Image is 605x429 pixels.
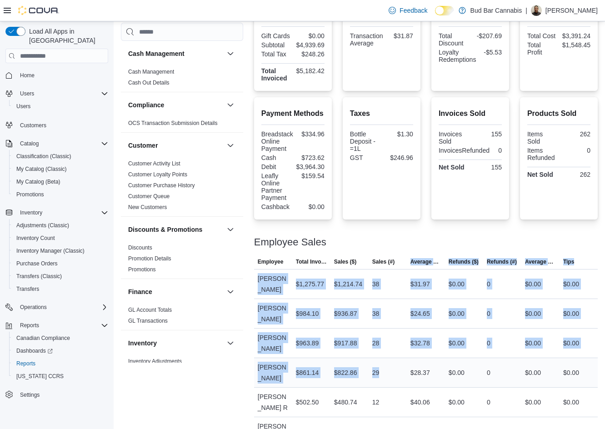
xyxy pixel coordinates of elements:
[16,120,50,131] a: Customers
[16,222,69,229] span: Adjustments (Classic)
[334,338,357,349] div: $917.88
[296,338,319,349] div: $963.89
[13,271,108,282] span: Transfers (Classic)
[20,322,39,329] span: Reports
[487,279,490,289] div: 0
[20,391,40,399] span: Settings
[383,154,413,161] div: $246.96
[563,279,579,289] div: $0.00
[487,308,490,319] div: 0
[16,234,55,242] span: Inventory Count
[128,244,152,251] span: Discounts
[527,32,557,40] div: Total Cost
[128,318,168,324] a: GL Transactions
[13,371,67,382] a: [US_STATE] CCRS
[9,257,112,270] button: Purchase Orders
[296,258,327,265] span: Total Invoiced
[128,339,157,348] h3: Inventory
[16,334,70,342] span: Canadian Compliance
[261,172,291,201] div: Leafly Online Partner Payment
[372,338,380,349] div: 28
[2,137,112,150] button: Catalog
[9,332,112,344] button: Canadian Compliance
[128,69,174,75] a: Cash Management
[261,203,291,210] div: Cashback
[254,358,292,387] div: [PERSON_NAME]
[254,269,292,299] div: [PERSON_NAME]
[13,189,108,200] span: Promotions
[128,193,170,200] a: Customer Queue
[525,338,541,349] div: $0.00
[9,188,112,201] button: Promotions
[16,103,30,110] span: Users
[128,120,218,126] a: OCS Transaction Submission Details
[13,101,108,112] span: Users
[2,118,112,131] button: Customers
[563,338,579,349] div: $0.00
[560,32,590,40] div: $3,391.24
[563,397,579,408] div: $0.00
[128,255,171,262] span: Promotion Details
[2,388,112,401] button: Settings
[531,5,542,16] div: Eric C
[13,164,70,175] a: My Catalog (Classic)
[9,270,112,283] button: Transfers (Classic)
[20,140,39,147] span: Catalog
[297,130,325,138] div: $334.96
[9,150,112,163] button: Classification (Classic)
[13,284,43,294] a: Transfers
[16,360,35,367] span: Reports
[16,373,64,380] span: [US_STATE] CCRS
[254,299,292,328] div: [PERSON_NAME]
[296,279,324,289] div: $1,275.77
[225,140,236,151] button: Customer
[449,338,465,349] div: $0.00
[334,279,362,289] div: $1,214.74
[439,147,490,154] div: InvoicesRefunded
[563,258,574,265] span: Tips
[128,287,223,296] button: Finance
[9,344,112,357] a: Dashboards
[128,171,187,178] span: Customer Loyalty Points
[435,6,454,15] input: Dark Mode
[295,67,325,75] div: $5,182.42
[525,367,541,378] div: $0.00
[13,345,108,356] span: Dashboards
[121,66,243,92] div: Cash Management
[16,285,39,293] span: Transfers
[525,258,556,265] span: Average Refund
[16,207,46,218] button: Inventory
[128,49,223,58] button: Cash Management
[128,100,164,110] h3: Compliance
[372,308,380,319] div: 38
[13,176,64,187] a: My Catalog (Beta)
[9,175,112,188] button: My Catalog (Beta)
[372,279,380,289] div: 38
[16,302,108,313] span: Operations
[563,367,579,378] div: $0.00
[16,153,71,160] span: Classification (Classic)
[350,32,383,47] div: Transaction Average
[2,301,112,314] button: Operations
[20,209,42,216] span: Inventory
[13,233,59,244] a: Inventory Count
[527,41,557,56] div: Total Profit
[334,308,357,319] div: $936.87
[16,389,43,400] a: Settings
[449,258,479,265] span: Refunds ($)
[225,100,236,110] button: Compliance
[2,87,112,100] button: Users
[254,388,292,417] div: [PERSON_NAME] R
[472,32,502,40] div: -$207.69
[410,367,430,378] div: $28.37
[128,225,223,234] button: Discounts & Promotions
[527,130,557,145] div: Items Sold
[2,206,112,219] button: Inventory
[128,141,223,150] button: Customer
[350,154,380,161] div: GST
[128,182,195,189] a: Customer Purchase History
[295,172,325,180] div: $159.54
[16,70,38,81] a: Home
[295,163,325,170] div: $3,964.30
